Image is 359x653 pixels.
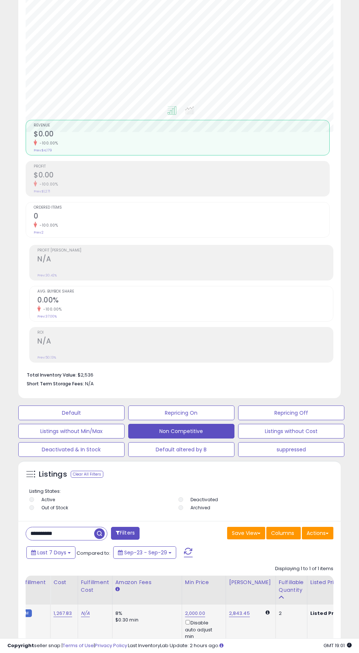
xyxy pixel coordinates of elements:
[115,586,120,593] small: Amazon Fees.
[115,610,176,617] div: 8%
[271,529,294,537] span: Columns
[37,249,333,253] span: Profit [PERSON_NAME]
[310,610,344,617] b: Listed Price:
[37,255,333,265] h2: N/A
[34,124,329,128] span: Revenue
[7,642,34,649] strong: Copyright
[229,579,273,586] div: [PERSON_NAME]
[279,610,301,617] div: 2
[128,424,234,439] button: Non Competitive
[81,610,90,617] a: N/A
[238,424,344,439] button: Listings without Cost
[190,505,210,511] label: Archived
[124,549,167,556] span: Sep-23 - Sep-29
[53,579,74,586] div: Cost
[7,642,127,649] div: seller snap | |
[238,406,344,420] button: Repricing Off
[128,642,352,649] div: Last InventoryLab Update: 2 hours ago.
[115,617,176,623] div: $0.30 min
[113,546,176,559] button: Sep-23 - Sep-29
[34,148,52,153] small: Prev: $4,179
[27,370,328,379] li: $2,536
[266,527,301,539] button: Columns
[128,442,234,457] button: Default altered by B
[27,381,84,387] b: Short Term Storage Fees:
[37,273,57,278] small: Prev: 30.42%
[63,642,94,649] a: Terms of Use
[37,337,333,347] h2: N/A
[34,165,329,169] span: Profit
[302,527,333,539] button: Actions
[37,355,56,360] small: Prev: 50.13%
[71,471,103,478] div: Clear All Filters
[34,212,329,222] h2: 0
[29,488,332,495] p: Listing States:
[85,380,94,387] span: N/A
[229,610,250,617] a: 2,843.45
[37,223,58,228] small: -100.00%
[34,206,329,210] span: Ordered Items
[279,579,304,594] div: Fulfillable Quantity
[18,406,125,420] button: Default
[185,610,205,617] a: 2,000.00
[323,642,352,649] span: 2025-10-7 19:01 GMT
[111,527,140,540] button: Filters
[190,496,218,503] label: Deactivated
[115,579,179,586] div: Amazon Fees
[81,579,109,594] div: Fulfillment Cost
[18,424,125,439] button: Listings without Min/Max
[34,130,329,140] h2: $0.00
[37,290,333,294] span: Avg. Buybox Share
[37,296,333,306] h2: 0.00%
[34,230,44,235] small: Prev: 2
[39,469,67,480] h5: Listings
[128,406,234,420] button: Repricing On
[185,619,220,640] div: Disable auto adjust min
[18,579,47,586] div: Fulfillment
[53,610,72,617] a: 1,267.83
[37,549,66,556] span: Last 7 Days
[41,496,55,503] label: Active
[27,372,77,378] b: Total Inventory Value:
[227,527,265,539] button: Save View
[41,307,62,312] small: -100.00%
[37,140,58,146] small: -100.00%
[37,331,333,335] span: ROI
[34,171,329,181] h2: $0.00
[26,546,75,559] button: Last 7 Days
[41,505,68,511] label: Out of Stock
[275,565,333,572] div: Displaying 1 to 1 of 1 items
[185,579,223,586] div: Min Price
[18,442,125,457] button: Deactivated & In Stock
[238,442,344,457] button: suppressed
[37,314,57,319] small: Prev: 37.00%
[77,550,110,557] span: Compared to:
[95,642,127,649] a: Privacy Policy
[34,189,50,194] small: Prev: $1,271
[37,181,58,187] small: -100.00%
